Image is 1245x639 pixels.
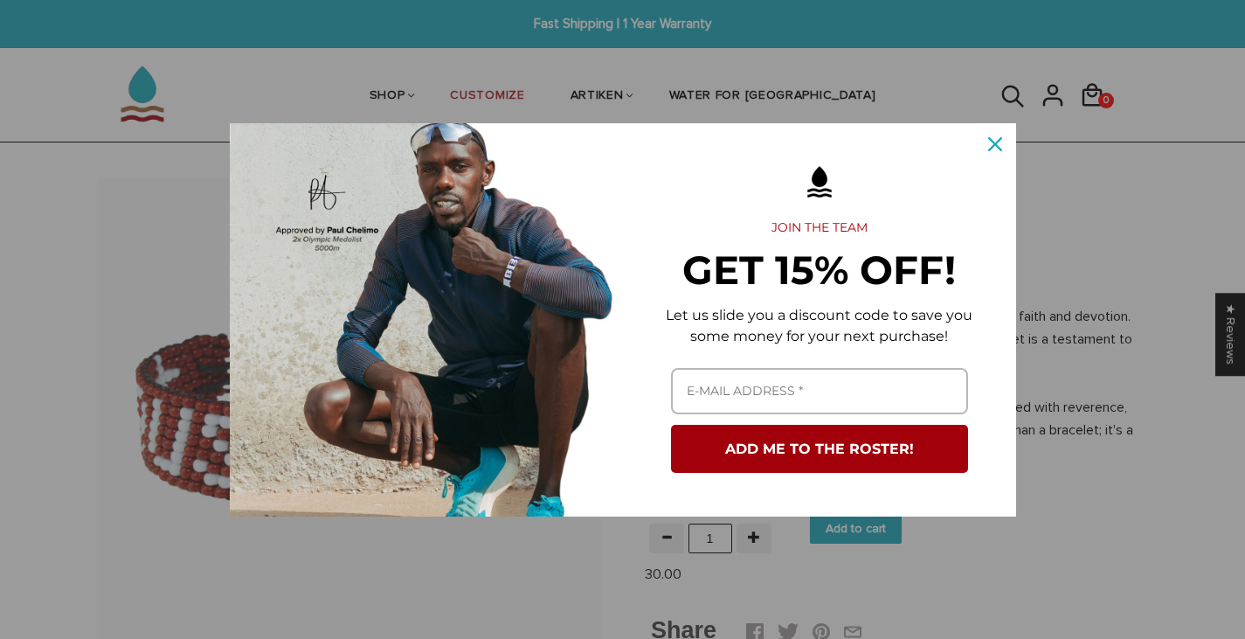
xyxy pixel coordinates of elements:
[671,368,968,414] input: Email field
[974,123,1016,165] button: Close
[651,305,988,347] p: Let us slide you a discount code to save you some money for your next purchase!
[682,246,956,294] strong: GET 15% OFF!
[671,425,968,473] button: ADD ME TO THE ROSTER!
[988,137,1002,151] svg: close icon
[651,220,988,236] h2: JOIN THE TEAM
